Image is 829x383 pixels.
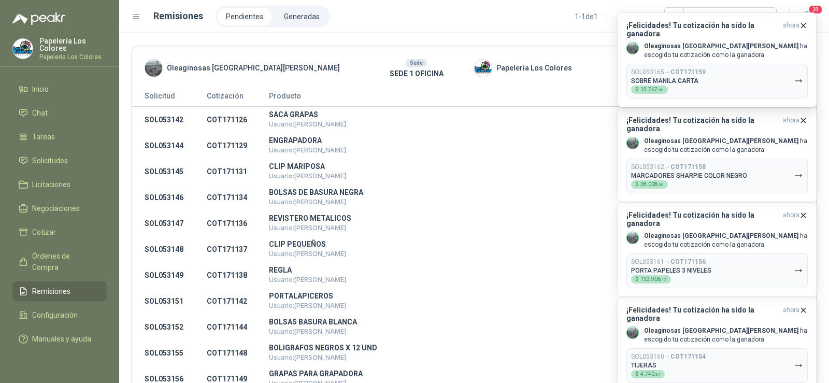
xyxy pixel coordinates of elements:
button: ¡Felicidades! Tu cotización ha sido la ganadoraahora Company LogoOleaginosas [GEOGRAPHIC_DATA][PE... [618,202,817,297]
img: Company Logo [145,60,162,77]
td: SOL053142 [132,107,207,133]
span: Chat [32,107,48,119]
td: SOL053145 [132,159,207,185]
span: Usuario: [PERSON_NAME] [269,302,346,309]
a: Licitaciones [12,175,107,194]
a: Generadas [276,8,328,25]
td: SOL053147 [132,210,207,236]
b: COT171154 [670,353,706,360]
button: ¡Felicidades! Tu cotización ha sido la ganadoraahora Company LogoOleaginosas [GEOGRAPHIC_DATA][PE... [618,107,817,202]
span: 15.767 [640,87,664,92]
p: ha escogido tu cotización como la ganadora [644,327,808,344]
p: MARCADORES SHARPIE COLOR NEGRO [631,172,747,179]
td: COT171129 [207,133,269,159]
p: CLIP MARIPOSA [269,163,688,170]
span: Manuales y ayuda [32,333,91,345]
span: ,15 [661,277,667,282]
span: Usuario: [PERSON_NAME] [269,328,346,335]
p: SOBRE MANILA CARTA [631,77,698,84]
span: ,34 [654,372,661,377]
h1: Remisiones [153,9,203,23]
b: Oleaginosas [GEOGRAPHIC_DATA][PERSON_NAME] [644,232,798,239]
span: Solicitudes [32,155,68,166]
p: PORTALAPICEROS [269,292,688,300]
span: Usuario: [PERSON_NAME] [269,250,346,258]
p: REGLA [269,266,688,274]
img: Company Logo [627,327,638,338]
span: 38 [808,5,823,15]
td: SOL053146 [132,185,207,210]
span: ,50 [658,88,664,92]
p: BOLSAS DE BASURA NEGRA [269,189,688,196]
span: Configuración [32,309,78,321]
p: BOLIGRAFOS NEGROS X 12 UND [269,344,688,351]
td: COT171134 [207,185,269,210]
td: COT171137 [207,236,269,262]
span: Remisiones [32,286,70,297]
a: Manuales y ayuda [12,329,107,349]
span: ahora [783,306,799,322]
a: Órdenes de Compra [12,246,107,277]
h3: ¡Felicidades! Tu cotización ha sido la ganadora [626,116,779,133]
p: SOL053165 → [631,68,706,76]
td: SOL053149 [132,262,207,288]
img: Company Logo [627,137,638,149]
td: COT171148 [207,340,269,366]
p: TIJERAS [631,362,656,369]
b: COT171159 [670,68,706,76]
img: Logo peakr [12,12,65,25]
p: ha escogido tu cotización como la ganadora [644,137,808,154]
th: Solicitud [132,90,207,107]
h3: ¡Felicidades! Tu cotización ha sido la ganadora [626,306,779,322]
span: Usuario: [PERSON_NAME] [269,146,346,154]
img: Company Logo [627,232,638,244]
p: CLIP PEQUEÑOS [269,240,688,248]
td: COT171144 [207,314,269,340]
a: Configuración [12,305,107,325]
div: $ [631,370,665,378]
div: $ [631,86,668,94]
a: Tareas [12,127,107,147]
a: Solicitudes [12,151,107,171]
td: SOL053152 [132,314,207,340]
span: Oleaginosas [GEOGRAPHIC_DATA][PERSON_NAME] [167,62,340,74]
a: Remisiones [12,281,107,301]
img: Company Logo [627,42,638,54]
td: SOL053155 [132,340,207,366]
span: Negociaciones [32,203,80,214]
span: Cotizar [32,226,56,238]
button: ¡Felicidades! Tu cotización ha sido la ganadoraahora Company LogoOleaginosas [GEOGRAPHIC_DATA][PE... [618,12,817,107]
p: ha escogido tu cotización como la ganadora [644,232,808,249]
div: 1 - 1 de 1 [575,8,631,25]
th: Producto [269,90,688,107]
td: COT171142 [207,288,269,314]
span: Usuario: [PERSON_NAME] [269,353,346,361]
span: ,50 [658,182,664,187]
th: Cotización [207,90,269,107]
p: REVISTERO METALICOS [269,215,688,222]
td: SOL053148 [132,236,207,262]
span: 132.906 [640,277,667,282]
b: COT171156 [670,258,706,265]
b: COT171158 [670,163,706,171]
p: SOL053161 → [631,258,706,266]
span: 38.008 [640,182,664,187]
span: Usuario: [PERSON_NAME] [269,198,346,206]
td: COT171131 [207,159,269,185]
div: Sede [406,59,427,67]
p: ha escogido tu cotización como la ganadora [644,42,808,60]
p: SEDE 1 OFICINA [359,68,474,79]
span: ahora [783,21,799,38]
a: Cotizar [12,222,107,242]
td: COT171126 [207,107,269,133]
h3: ¡Felicidades! Tu cotización ha sido la ganadora [626,211,779,228]
button: 38 [798,7,817,26]
button: SOL053162→COT171158MARCADORES SHARPIE COLOR NEGRO$38.008,50 [626,159,808,193]
span: ahora [783,116,799,133]
div: $ [631,275,671,283]
p: PORTA PAPELES 3 NIVELES [631,267,711,274]
a: Pendientes [218,8,271,25]
div: $ [631,180,668,189]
